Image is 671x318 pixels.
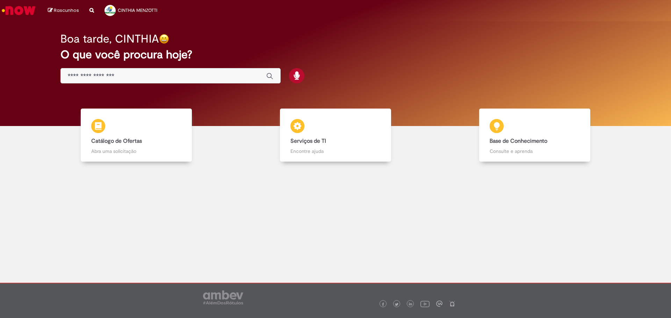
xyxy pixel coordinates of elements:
[435,109,634,162] a: Base de Conhecimento Consulte e aprenda
[48,7,79,14] a: Rascunhos
[91,148,182,155] p: Abra uma solicitação
[420,299,430,308] img: logo_footer_youtube.png
[436,301,442,307] img: logo_footer_workplace.png
[290,138,326,145] b: Serviços de TI
[1,3,37,17] img: ServiceNow
[395,303,398,306] img: logo_footer_twitter.png
[118,7,157,13] span: CINTHIA MENZOTTI
[60,33,159,45] h2: Boa tarde, CINTHIA
[381,303,385,306] img: logo_footer_facebook.png
[60,49,611,61] h2: O que você procura hoje?
[37,109,236,162] a: Catálogo de Ofertas Abra uma solicitação
[409,302,412,306] img: logo_footer_linkedin.png
[290,148,381,155] p: Encontre ajuda
[203,290,243,304] img: logo_footer_ambev_rotulo_gray.png
[236,109,435,162] a: Serviços de TI Encontre ajuda
[91,138,142,145] b: Catálogo de Ofertas
[490,148,580,155] p: Consulte e aprenda
[54,7,79,14] span: Rascunhos
[449,301,455,307] img: logo_footer_naosei.png
[490,138,547,145] b: Base de Conhecimento
[159,34,169,44] img: happy-face.png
